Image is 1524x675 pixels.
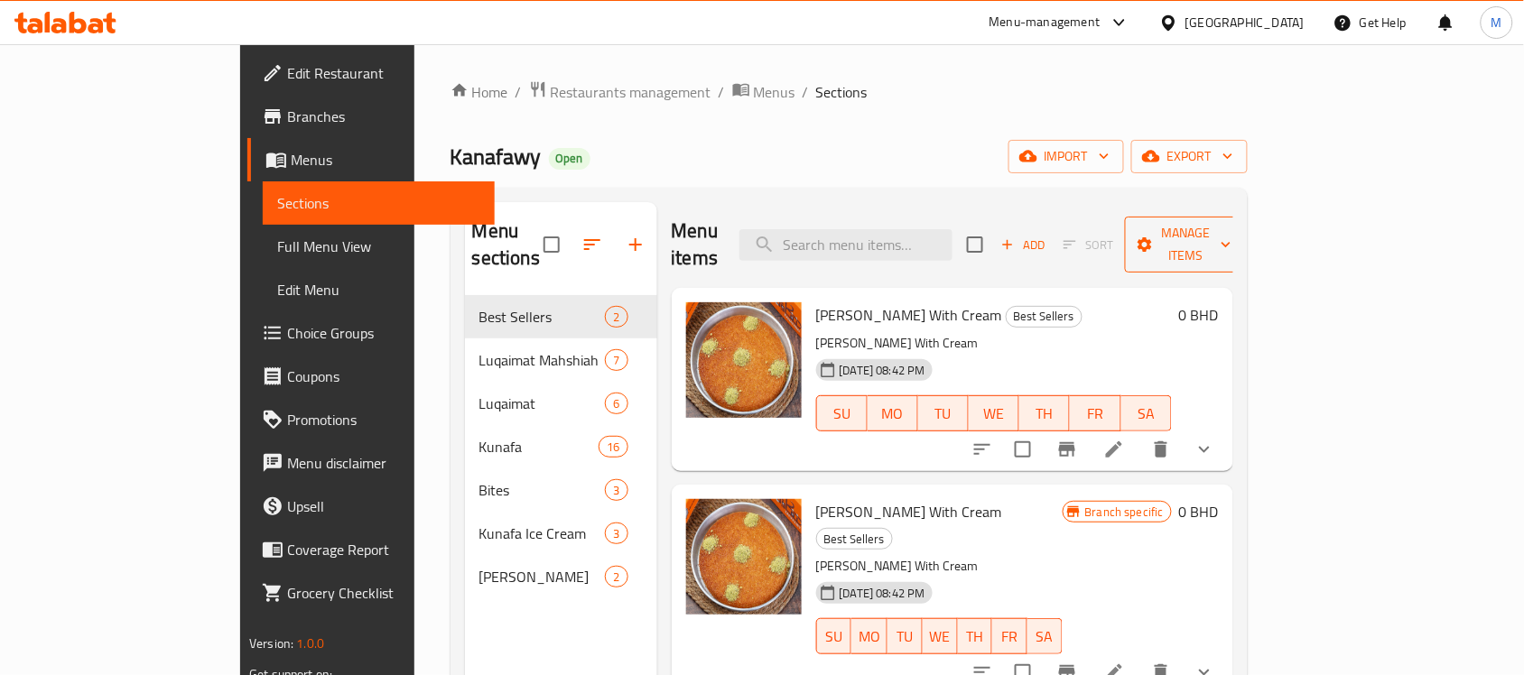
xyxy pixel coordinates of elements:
[614,223,657,266] button: Add section
[571,223,614,266] span: Sort sections
[1139,428,1183,471] button: delete
[1179,499,1219,524] h6: 0 BHD
[868,395,918,431] button: MO
[754,81,795,103] span: Menus
[817,529,892,550] span: Best Sellers
[479,436,599,458] div: Kunafa
[1027,618,1063,654] button: SA
[1491,13,1502,32] span: M
[1077,401,1113,427] span: FR
[1131,140,1248,173] button: export
[1121,395,1172,431] button: SA
[1023,145,1110,168] span: import
[465,425,657,468] div: Kunafa16
[465,512,657,555] div: Kunafa Ice Cream3
[479,479,606,501] span: Bites
[247,311,495,355] a: Choice Groups
[1027,401,1063,427] span: TH
[1019,395,1070,431] button: TH
[1078,504,1171,521] span: Branch specific
[277,192,480,214] span: Sections
[824,624,845,650] span: SU
[247,441,495,485] a: Menu disclaimer
[816,498,1002,525] span: [PERSON_NAME] With Cream
[605,306,627,328] div: items
[247,95,495,138] a: Branches
[549,151,590,166] span: Open
[465,338,657,382] div: Luqaimat Mahshiah7
[1129,401,1165,427] span: SA
[1185,13,1305,32] div: [GEOGRAPHIC_DATA]
[851,618,887,654] button: MO
[479,522,606,544] span: Kunafa Ice Cream
[606,309,627,326] span: 2
[516,81,522,103] li: /
[832,362,933,379] span: [DATE] 08:42 PM
[999,624,1020,650] span: FR
[816,528,893,550] div: Best Sellers
[895,624,915,650] span: TU
[287,322,480,344] span: Choice Groups
[816,81,868,103] span: Sections
[287,62,480,84] span: Edit Restaurant
[277,279,480,301] span: Edit Menu
[930,624,951,650] span: WE
[287,452,480,474] span: Menu disclaimer
[247,528,495,571] a: Coverage Report
[249,632,293,655] span: Version:
[999,235,1047,255] span: Add
[606,352,627,369] span: 7
[263,225,495,268] a: Full Menu View
[479,566,606,587] span: [PERSON_NAME]
[686,302,802,418] img: Kunafa Khechneh With Cream
[1006,306,1083,328] div: Best Sellers
[287,409,480,430] span: Promotions
[925,401,962,427] span: TU
[816,301,1002,328] span: [PERSON_NAME] With Cream
[287,365,480,387] span: Coupons
[247,398,495,441] a: Promotions
[1052,231,1125,259] span: Select section first
[1007,306,1082,327] span: Best Sellers
[969,395,1019,431] button: WE
[606,569,627,586] span: 2
[247,51,495,95] a: Edit Restaurant
[605,522,627,544] div: items
[739,229,952,261] input: search
[479,566,606,587] div: Om Ali
[1035,624,1055,650] span: SA
[976,401,1012,427] span: WE
[479,349,606,371] span: Luqaimat Mahshiah
[465,295,657,338] div: Best Sellers2
[1045,428,1089,471] button: Branch-specific-item
[832,585,933,602] span: [DATE] 08:42 PM
[549,148,590,170] div: Open
[961,428,1004,471] button: sort-choices
[465,288,657,606] nav: Menu sections
[918,395,969,431] button: TU
[296,632,324,655] span: 1.0.0
[247,571,495,615] a: Grocery Checklist
[672,217,719,272] h2: Menu items
[551,81,711,103] span: Restaurants management
[923,618,958,654] button: WE
[992,618,1027,654] button: FR
[956,226,994,264] span: Select section
[479,393,606,414] div: Luqaimat
[465,468,657,512] div: Bites3
[1004,430,1042,468] span: Select to update
[247,485,495,528] a: Upsell
[479,306,606,328] span: Best Sellers
[605,393,627,414] div: items
[732,80,795,104] a: Menus
[1183,428,1226,471] button: show more
[451,80,1248,104] nav: breadcrumb
[887,618,923,654] button: TU
[1179,302,1219,328] h6: 0 BHD
[958,618,993,654] button: TH
[287,106,480,127] span: Branches
[719,81,725,103] li: /
[859,624,880,650] span: MO
[465,382,657,425] div: Luqaimat6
